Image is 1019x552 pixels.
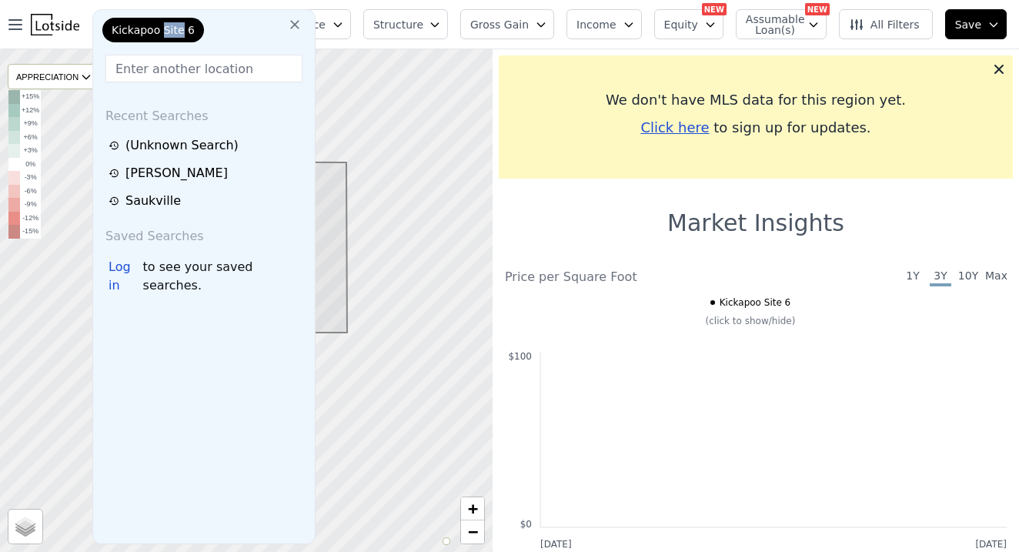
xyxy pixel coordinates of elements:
div: We don't have MLS data for this region yet. [511,89,1001,111]
div: Recent Searches [99,95,309,132]
span: Equity [664,17,698,32]
a: [PERSON_NAME] [109,164,304,182]
span: Gross Gain [470,17,529,32]
div: Log in [109,258,143,295]
div: Saved Searches [99,215,309,252]
span: + [468,499,478,518]
a: Layers [8,510,42,544]
span: Kickapoo Site 6 [112,22,195,38]
a: Zoom in [461,497,484,520]
a: Saukville [109,192,304,210]
a: (Unknown Search) [109,136,304,155]
td: +3% [20,144,41,158]
div: NEW [805,3,830,15]
span: 3Y [930,268,951,286]
span: Assumable Loan(s) [746,14,795,35]
button: Equity [654,9,723,39]
button: Price [289,9,351,39]
td: +9% [20,117,41,131]
td: -9% [20,198,41,212]
h1: Market Insights [667,209,844,237]
td: -6% [20,185,41,199]
td: -12% [20,212,41,226]
span: Save [955,17,981,32]
span: 10Y [957,268,979,286]
button: All Filters [839,9,933,39]
td: +12% [20,104,41,118]
td: -15% [20,225,41,239]
button: Assumable Loan(s) [736,9,827,39]
span: Click here [640,119,709,135]
td: +15% [20,90,41,104]
button: Gross Gain [460,9,554,39]
text: [DATE] [540,539,572,550]
td: 0% [20,158,41,172]
span: All Filters [849,17,920,32]
span: − [468,522,478,541]
div: NEW [702,3,727,15]
text: $100 [508,351,532,362]
span: Income [576,17,616,32]
button: Income [566,9,642,39]
div: (click to show/hide) [494,315,1007,327]
span: Max [985,268,1007,286]
div: Price per Square Foot [505,268,756,286]
span: 1Y [902,268,924,286]
td: -3% [20,171,41,185]
td: +6% [20,131,41,145]
input: Enter another location [105,55,302,82]
span: to see your saved searches. [143,258,302,295]
text: [DATE] [975,539,1007,550]
img: Lotside [31,14,79,35]
button: Structure [363,9,448,39]
div: to sign up for updates. [511,117,1001,139]
a: Zoom out [461,520,484,544]
div: APPRECIATION [8,64,98,89]
span: Kickapoo Site 6 [720,296,791,309]
text: $0 [520,519,532,530]
button: Save [945,9,1007,39]
span: Structure [373,17,423,32]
